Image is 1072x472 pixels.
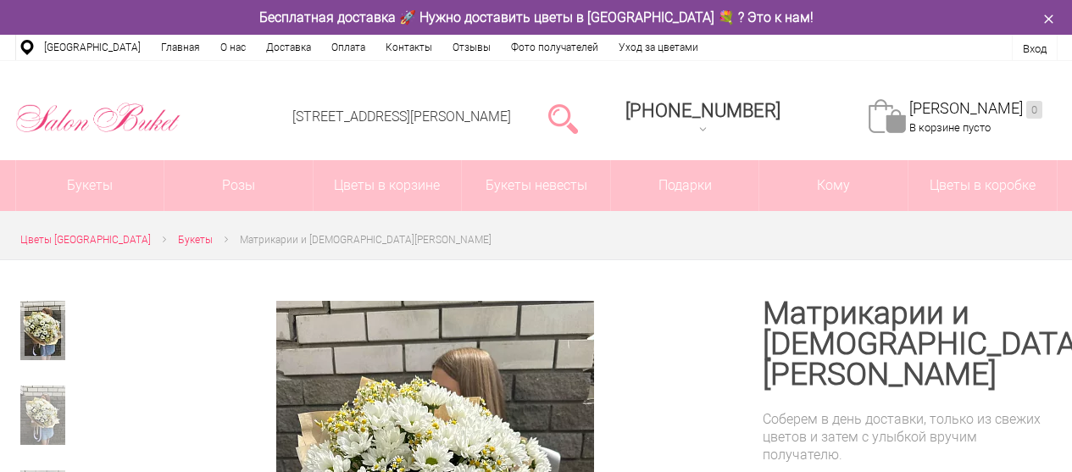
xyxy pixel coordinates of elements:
[151,35,210,60] a: Главная
[1023,42,1047,55] a: Вход
[608,35,708,60] a: Уход за цветами
[611,160,759,211] a: Подарки
[3,8,1070,26] div: Бесплатная доставка 🚀 Нужно доставить цветы в [GEOGRAPHIC_DATA] 💐 ? Это к нам!
[625,100,780,121] span: [PHONE_NUMBER]
[321,35,375,60] a: Оплата
[164,160,313,211] a: Розы
[20,234,151,246] span: Цветы [GEOGRAPHIC_DATA]
[909,99,1042,119] a: [PERSON_NAME]
[462,160,610,211] a: Букеты невесты
[1026,101,1042,119] ins: 0
[16,160,164,211] a: Букеты
[442,35,501,60] a: Отзывы
[375,35,442,60] a: Контакты
[210,35,256,60] a: О нас
[759,160,908,211] span: Кому
[501,35,608,60] a: Фото получателей
[20,231,151,249] a: Цветы [GEOGRAPHIC_DATA]
[314,160,462,211] a: Цветы в корзине
[178,231,213,249] a: Букеты
[178,234,213,246] span: Букеты
[909,121,991,134] span: В корзине пусто
[908,160,1057,211] a: Цветы в коробке
[240,234,492,246] span: Матрикарии и [DEMOGRAPHIC_DATA][PERSON_NAME]
[615,94,791,142] a: [PHONE_NUMBER]
[292,108,511,125] a: [STREET_ADDRESS][PERSON_NAME]
[34,35,151,60] a: [GEOGRAPHIC_DATA]
[763,298,1052,390] h1: Матрикарии и [DEMOGRAPHIC_DATA][PERSON_NAME]
[15,99,181,136] img: Цветы Нижний Новгород
[256,35,321,60] a: Доставка
[763,410,1052,464] div: Соберем в день доставки, только из свежих цветов и затем с улыбкой вручим получателю.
